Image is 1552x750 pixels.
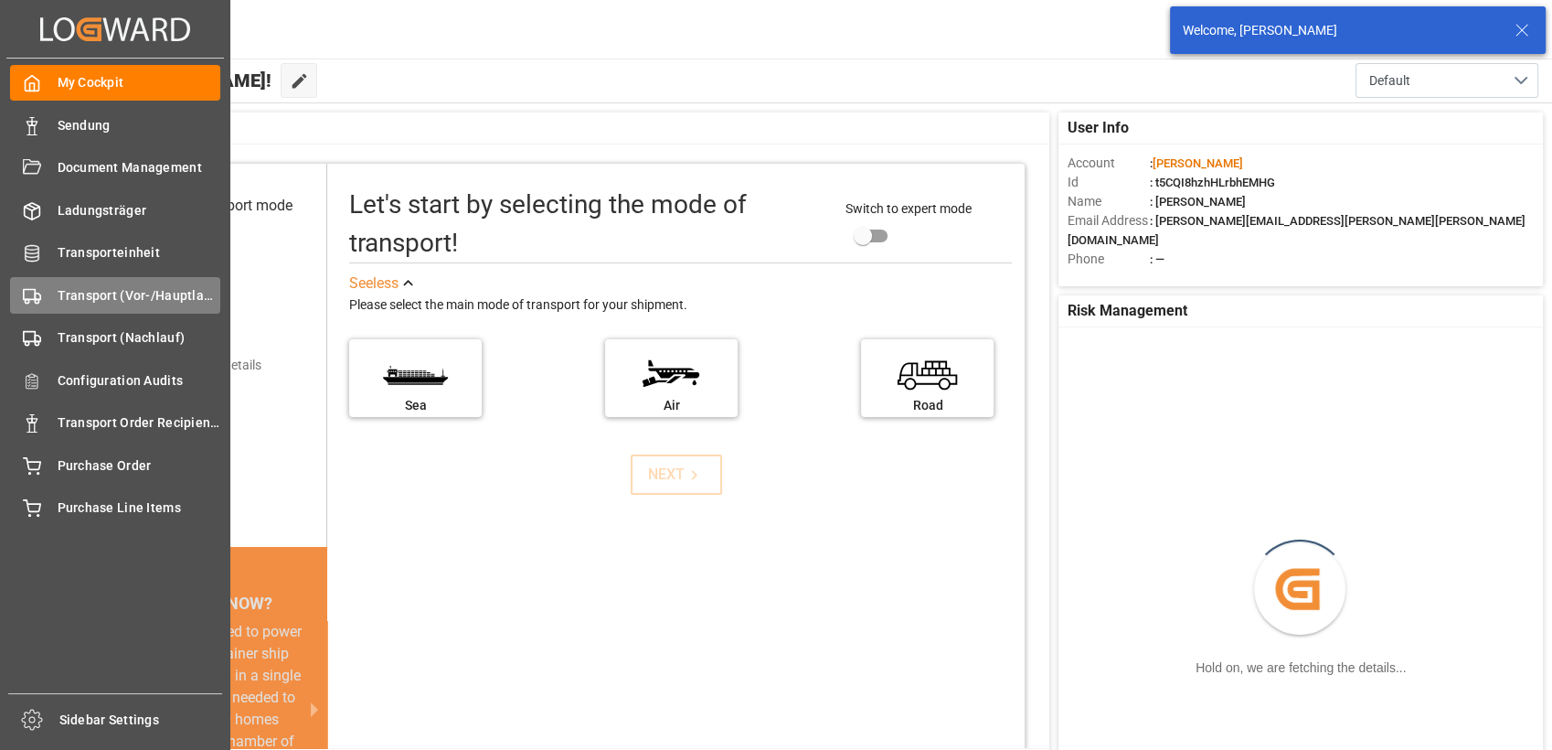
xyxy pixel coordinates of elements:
a: Transport (Vor-/Hauptlauf) [10,277,220,313]
a: Transport (Nachlauf) [10,320,220,356]
div: Air [614,396,728,415]
div: Welcome, [PERSON_NAME] [1183,21,1497,40]
span: Account Type [1068,269,1150,288]
span: My Cockpit [58,73,221,92]
span: Transport (Vor-/Hauptlauf) [58,286,221,305]
span: Default [1369,71,1410,91]
span: Transport Order Recipients [58,413,221,433]
a: Document Management [10,150,220,186]
a: Ladungsträger [10,192,220,228]
span: : t5CQI8hzhHLrbhEMHG [1150,176,1275,189]
span: Phone [1068,250,1150,269]
button: NEXT [631,455,722,495]
span: : Shipper [1150,272,1196,285]
a: Sendung [10,107,220,143]
span: : [PERSON_NAME] [1150,195,1246,209]
span: Document Management [58,158,221,177]
span: Purchase Line Items [58,498,221,518]
span: Sendung [58,116,221,135]
a: Purchase Order [10,447,220,483]
span: : — [1150,252,1164,266]
a: Transporteinheit [10,235,220,271]
span: Risk Management [1068,300,1187,322]
div: Road [870,396,984,415]
span: Transport (Nachlauf) [58,328,221,348]
span: Name [1068,192,1150,211]
a: Purchase Line Items [10,490,220,526]
span: : [1150,156,1243,170]
a: My Cockpit [10,65,220,101]
div: Please select the main mode of transport for your shipment. [349,295,1012,316]
span: Purchase Order [58,456,221,476]
div: See less [349,273,399,295]
span: Email Address [1068,211,1150,230]
div: Let's start by selecting the mode of transport! [349,186,827,262]
button: open menu [1355,63,1538,98]
span: Switch to expert mode [845,201,972,216]
span: Sidebar Settings [59,711,223,730]
span: Id [1068,173,1150,192]
span: Ladungsträger [58,201,221,220]
span: Configuration Audits [58,371,221,391]
div: Hold on, we are fetching the details... [1196,659,1406,678]
span: [PERSON_NAME] [1153,156,1243,170]
div: Add shipping details [147,356,261,375]
span: User Info [1068,117,1129,139]
span: : [PERSON_NAME][EMAIL_ADDRESS][PERSON_NAME][PERSON_NAME][DOMAIN_NAME] [1068,214,1525,247]
div: Sea [358,396,473,415]
span: Account [1068,154,1150,173]
div: NEXT [648,464,704,486]
span: Transporteinheit [58,243,221,262]
a: Transport Order Recipients [10,405,220,441]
